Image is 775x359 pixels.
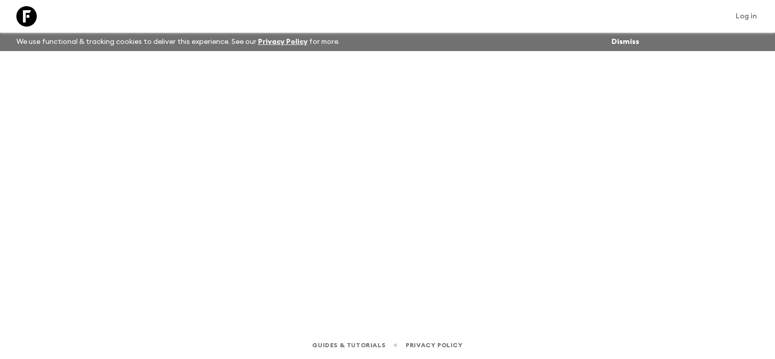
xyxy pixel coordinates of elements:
a: Log in [730,9,763,23]
button: Dismiss [609,35,642,49]
a: Guides & Tutorials [312,340,385,351]
a: Privacy Policy [406,340,462,351]
a: Privacy Policy [258,38,308,45]
p: We use functional & tracking cookies to deliver this experience. See our for more. [12,33,344,51]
